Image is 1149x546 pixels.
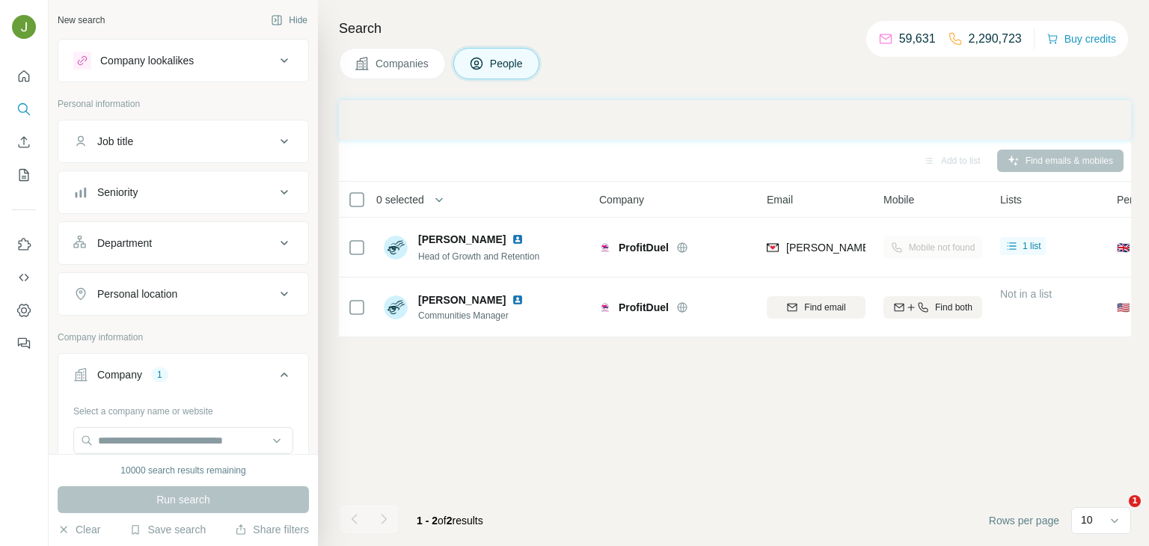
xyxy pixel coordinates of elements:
span: [PERSON_NAME] [418,232,506,247]
span: of [438,515,447,527]
button: Use Surfe on LinkedIn [12,231,36,258]
span: Not in a list [1000,288,1052,300]
div: Company lookalikes [100,53,194,68]
button: Feedback [12,330,36,357]
span: [PERSON_NAME] [418,292,506,307]
div: Job title [97,134,133,149]
button: Department [58,225,308,261]
div: Select a company name or website [73,399,293,418]
div: New search [58,13,105,27]
span: 0 selected [376,192,424,207]
p: Personal information [58,97,309,111]
span: 1 list [1023,239,1041,253]
button: Find email [767,296,865,319]
button: Dashboard [12,297,36,324]
div: Department [97,236,152,251]
span: Company [599,192,644,207]
span: Companies [376,56,430,71]
span: 🇬🇧 [1117,240,1130,255]
span: results [417,515,483,527]
div: Seniority [97,185,138,200]
span: 1 [1129,495,1141,507]
button: Personal location [58,276,308,312]
span: Mobile [883,192,914,207]
button: Use Surfe API [12,264,36,291]
p: Company information [58,331,309,344]
button: Quick start [12,63,36,90]
span: ProfitDuel [619,240,669,255]
div: 10000 search results remaining [120,464,245,477]
button: Company1 [58,357,308,399]
button: Seniority [58,174,308,210]
span: 🇺🇸 [1117,300,1130,315]
span: Head of Growth and Retention [418,251,539,262]
span: Email [767,192,793,207]
img: Logo of ProfitDuel [599,301,611,313]
span: People [490,56,524,71]
iframe: Banner [339,100,1131,140]
span: 1 - 2 [417,515,438,527]
img: Avatar [12,15,36,39]
span: Rows per page [989,513,1059,528]
span: Find email [804,301,845,314]
img: Avatar [384,236,408,260]
button: Search [12,96,36,123]
span: Lists [1000,192,1022,207]
button: Find both [883,296,982,319]
img: provider findymail logo [767,240,779,255]
iframe: Intercom live chat [1098,495,1134,531]
button: Enrich CSV [12,129,36,156]
p: 59,631 [899,30,936,48]
button: Clear [58,522,100,537]
div: Company [97,367,142,382]
img: LinkedIn logo [512,233,524,245]
img: Avatar [384,295,408,319]
span: 2 [447,515,453,527]
span: [PERSON_NAME][EMAIL_ADDRESS][DOMAIN_NAME] [786,242,1050,254]
p: 2,290,723 [969,30,1022,48]
button: Buy credits [1047,28,1116,49]
p: 10 [1081,512,1093,527]
img: LinkedIn logo [512,294,524,306]
div: 1 [151,368,168,381]
button: My lists [12,162,36,188]
button: Hide [260,9,318,31]
button: Save search [129,522,206,537]
button: Share filters [235,522,309,537]
span: ProfitDuel [619,300,669,315]
span: Find both [935,301,972,314]
button: Job title [58,123,308,159]
h4: Search [339,18,1131,39]
img: Logo of ProfitDuel [599,242,611,254]
span: Communities Manager [418,309,530,322]
div: Personal location [97,286,177,301]
button: Company lookalikes [58,43,308,79]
